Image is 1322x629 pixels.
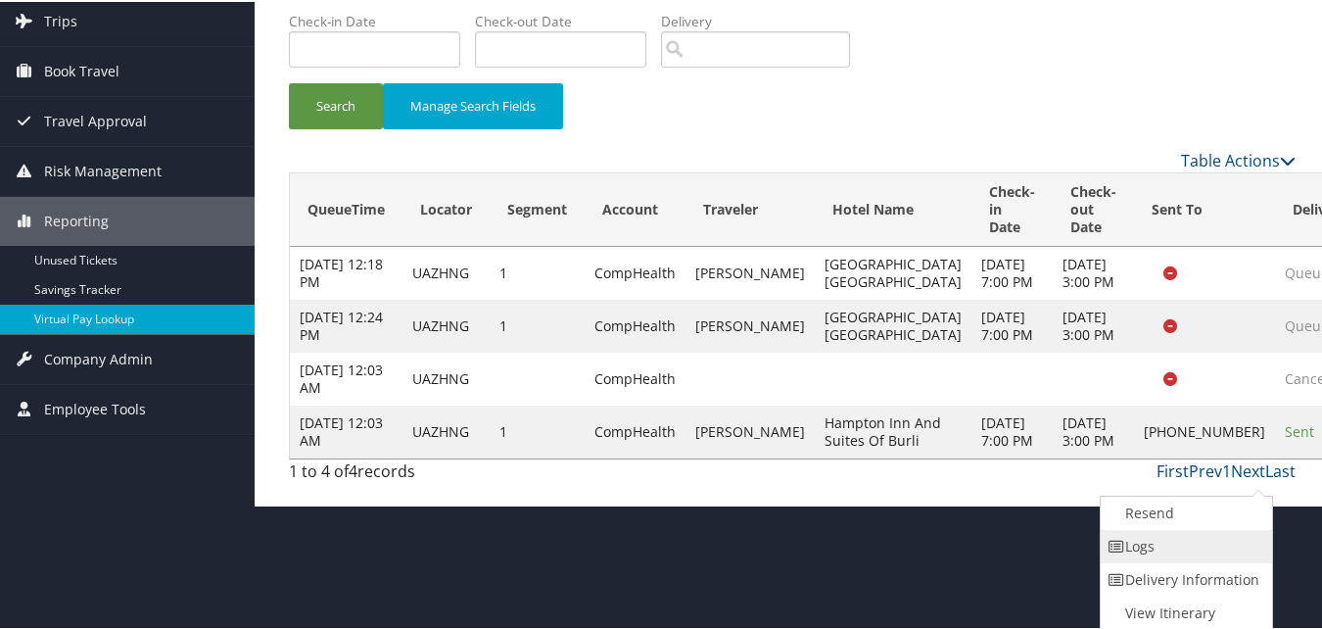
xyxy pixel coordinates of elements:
td: UAZHNG [402,351,490,404]
td: [PERSON_NAME] [685,404,815,457]
td: [DATE] 12:18 PM [290,245,402,298]
th: Segment: activate to sort column ascending [490,171,585,245]
td: [DATE] 7:00 PM [971,298,1053,351]
td: [PERSON_NAME] [685,245,815,298]
td: UAZHNG [402,298,490,351]
td: CompHealth [585,245,685,298]
td: UAZHNG [402,245,490,298]
td: 1 [490,245,585,298]
td: [DATE] 3:00 PM [1053,245,1134,298]
button: Search [289,81,383,127]
td: [GEOGRAPHIC_DATA] [GEOGRAPHIC_DATA] [815,298,971,351]
td: CompHealth [585,298,685,351]
span: 4 [349,459,357,480]
span: Company Admin [44,333,153,382]
a: Next [1231,459,1265,480]
td: UAZHNG [402,404,490,457]
th: Hotel Name: activate to sort column ascending [815,171,971,245]
th: Check-in Date: activate to sort column ascending [971,171,1053,245]
td: [PERSON_NAME] [685,298,815,351]
label: Check-out Date [475,10,661,29]
td: Hampton Inn And Suites Of Burli [815,404,971,457]
td: [DATE] 7:00 PM [971,404,1053,457]
a: Last [1265,459,1296,480]
a: First [1157,459,1189,480]
a: Resend [1101,495,1268,528]
td: CompHealth [585,404,685,457]
span: Sent [1285,420,1314,439]
div: 1 to 4 of records [289,458,519,491]
button: Manage Search Fields [383,81,563,127]
td: CompHealth [585,351,685,404]
label: Delivery [661,10,865,29]
span: Reporting [44,195,109,244]
a: Logs [1101,528,1268,561]
a: Table Actions [1181,148,1296,169]
a: 1 [1222,459,1231,480]
td: [PHONE_NUMBER] [1134,404,1275,457]
th: Account: activate to sort column ascending [585,171,685,245]
td: [GEOGRAPHIC_DATA] [GEOGRAPHIC_DATA] [815,245,971,298]
th: Traveler: activate to sort column ascending [685,171,815,245]
a: Prev [1189,459,1222,480]
th: QueueTime: activate to sort column ascending [290,171,402,245]
th: Check-out Date: activate to sort column ascending [1053,171,1134,245]
td: [DATE] 12:24 PM [290,298,402,351]
a: Delivery Information [1101,561,1268,595]
th: Locator: activate to sort column ascending [402,171,490,245]
span: Risk Management [44,145,162,194]
a: View Itinerary [1101,595,1268,628]
td: [DATE] 3:00 PM [1053,404,1134,457]
td: 1 [490,298,585,351]
span: Employee Tools [44,383,146,432]
label: Check-in Date [289,10,475,29]
td: [DATE] 3:00 PM [1053,298,1134,351]
th: Sent To: activate to sort column ascending [1134,171,1275,245]
span: Book Travel [44,45,119,94]
td: 1 [490,404,585,457]
td: [DATE] 7:00 PM [971,245,1053,298]
td: [DATE] 12:03 AM [290,351,402,404]
td: [DATE] 12:03 AM [290,404,402,457]
span: Travel Approval [44,95,147,144]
